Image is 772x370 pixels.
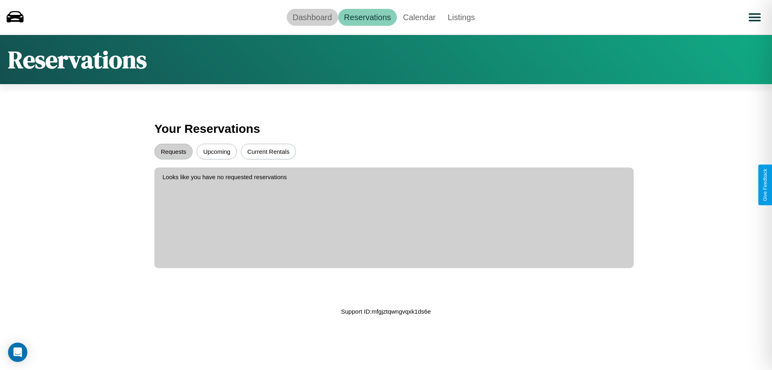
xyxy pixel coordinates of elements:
[287,9,338,26] a: Dashboard
[341,306,431,317] p: Support ID: mfgjztqwngvqxk1ds6e
[743,6,766,29] button: Open menu
[338,9,397,26] a: Reservations
[397,9,441,26] a: Calendar
[197,144,237,159] button: Upcoming
[8,43,147,76] h1: Reservations
[8,343,27,362] div: Open Intercom Messenger
[154,118,618,140] h3: Your Reservations
[154,144,193,159] button: Requests
[162,172,626,182] p: Looks like you have no requested reservations
[762,169,768,201] div: Give Feedback
[241,144,296,159] button: Current Rentals
[441,9,481,26] a: Listings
